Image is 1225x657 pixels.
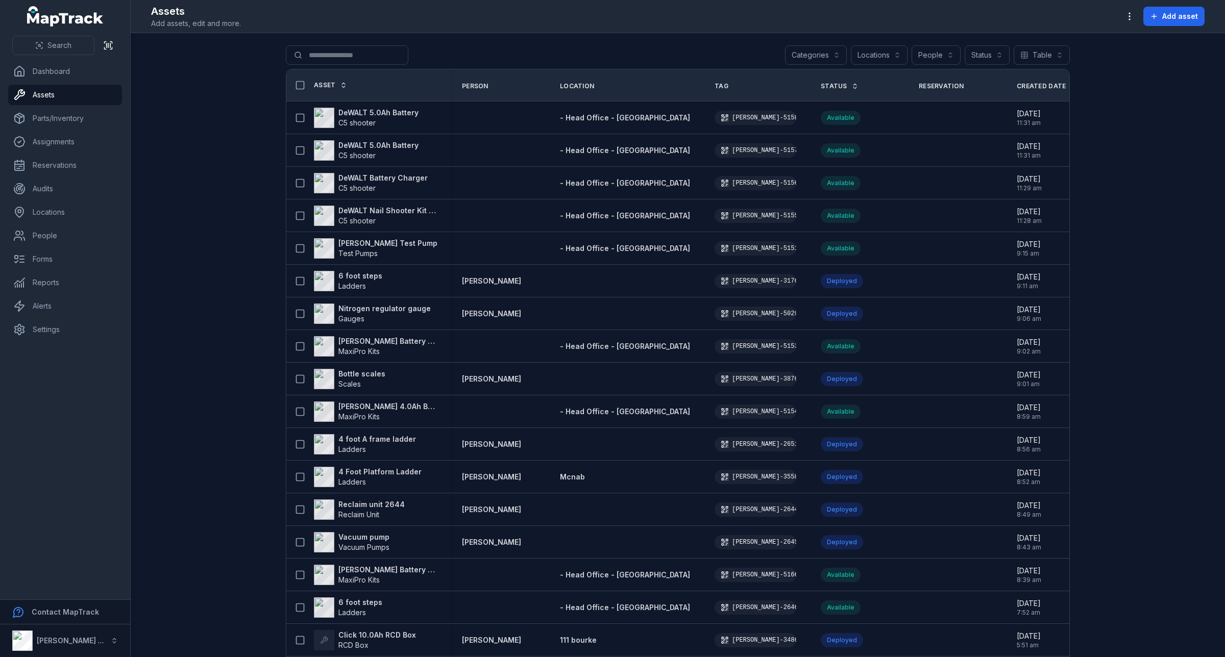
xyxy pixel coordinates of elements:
div: [PERSON_NAME]-3876 [715,372,796,386]
time: 9/25/2025, 11:29:55 AM [1017,174,1042,192]
strong: Bottle scales [338,369,385,379]
span: Reclaim Unit [338,510,379,519]
strong: [PERSON_NAME] [462,309,521,319]
span: [DATE] [1017,631,1041,641]
strong: [PERSON_NAME] Air [37,636,108,645]
strong: [PERSON_NAME] Battery Charger [338,336,437,346]
span: Scales [338,380,361,388]
a: 4 foot A frame ladderLadders [314,434,416,454]
a: [PERSON_NAME] Test PumpTest Pumps [314,238,437,259]
span: [DATE] [1017,402,1041,413]
div: [PERSON_NAME]-2646 [715,600,796,615]
button: Categories [785,45,847,65]
span: C5 shooter [338,216,376,225]
a: - Head Office - [GEOGRAPHIC_DATA] [560,211,690,221]
strong: [PERSON_NAME] [462,472,521,482]
a: Parts/Inventory [8,108,122,129]
span: 8:39 am [1017,576,1041,584]
strong: DeWALT 5.0Ah Battery [338,140,419,150]
span: MaxiPro Kits [338,412,380,421]
span: [DATE] [1017,207,1042,217]
span: [DATE] [1017,305,1041,315]
span: C5 shooter [338,118,376,127]
span: [DATE] [1017,141,1041,151]
strong: [PERSON_NAME] [462,635,521,645]
span: 9:02 am [1017,347,1041,356]
a: Asset [314,81,347,89]
a: Reports [8,272,122,293]
span: Reservation [919,82,964,90]
time: 9/25/2025, 5:51:00 AM [1017,631,1041,649]
div: Available [821,339,861,353]
a: Locations [8,202,122,222]
div: [PERSON_NAME]-5151 [715,241,796,256]
a: DeWALT 5.0Ah BatteryC5 shooter [314,140,419,161]
strong: Reclaim unit 2644 [338,499,405,510]
time: 9/25/2025, 8:56:11 AM [1017,435,1041,453]
span: 9:06 am [1017,315,1041,323]
time: 9/25/2025, 8:43:45 AM [1017,533,1041,551]
span: C5 shooter [338,151,376,160]
div: [PERSON_NAME]-5156 [715,176,796,190]
strong: Vacuum pump [338,532,389,542]
a: - Head Office - [GEOGRAPHIC_DATA] [560,602,690,613]
span: [DATE] [1017,174,1042,184]
div: Available [821,176,861,190]
div: [PERSON_NAME]-2644 [715,502,796,517]
a: - Head Office - [GEOGRAPHIC_DATA] [560,570,690,580]
span: Ladders [338,445,366,453]
a: 4 Foot Platform LadderLadders [314,467,422,487]
span: Gauges [338,314,364,323]
time: 9/25/2025, 7:52:41 AM [1017,598,1041,617]
strong: Contact MapTrack [32,608,99,616]
span: 7:52 am [1017,609,1041,617]
div: Available [821,143,861,158]
span: Add asset [1162,11,1198,21]
div: Deployed [821,307,863,321]
span: [DATE] [1017,598,1041,609]
a: 6 foot stepsLadders [314,271,382,291]
a: People [8,225,122,246]
time: 9/25/2025, 9:02:22 AM [1017,337,1041,356]
time: 9/25/2025, 11:28:17 AM [1017,207,1042,225]
div: Deployed [821,274,863,288]
div: [PERSON_NAME]-3176 [715,274,796,288]
a: - Head Office - [GEOGRAPHIC_DATA] [560,243,690,254]
strong: DeWALT 5.0Ah Battery [338,108,419,118]
div: [PERSON_NAME]-5155 [715,209,796,223]
a: - Head Office - [GEOGRAPHIC_DATA] [560,407,690,417]
a: Forms [8,249,122,269]
time: 9/25/2025, 9:15:21 AM [1017,239,1041,258]
span: MaxiPro Kits [338,575,380,584]
span: Add assets, edit and more. [151,18,241,29]
a: DeWALT Nail Shooter Kit (w/ Charger & 2 Batteries)C5 shooter [314,206,437,226]
a: Settings [8,319,122,340]
span: - Head Office - [GEOGRAPHIC_DATA] [560,570,690,579]
div: [PERSON_NAME]-3558 [715,470,796,484]
a: [PERSON_NAME] [462,504,521,515]
span: - Head Office - [GEOGRAPHIC_DATA] [560,146,690,155]
strong: DeWALT Battery Charger [338,173,428,183]
a: Status [821,82,859,90]
span: Search [47,40,71,50]
a: - Head Office - [GEOGRAPHIC_DATA] [560,113,690,123]
span: [DATE] [1017,566,1041,576]
a: - Head Office - [GEOGRAPHIC_DATA] [560,145,690,156]
span: Person [462,82,488,90]
div: [PERSON_NAME]-2645 [715,535,796,549]
span: 8:43 am [1017,543,1041,551]
span: [DATE] [1017,370,1041,380]
button: Status [965,45,1010,65]
a: Alerts [8,296,122,316]
span: - Head Office - [GEOGRAPHIC_DATA] [560,244,690,252]
div: [PERSON_NAME]-5154 [715,405,796,419]
span: Status [821,82,847,90]
time: 9/25/2025, 8:39:56 AM [1017,566,1041,584]
div: [PERSON_NAME]-3486 [715,633,796,647]
strong: 4 Foot Platform Ladder [338,467,422,477]
div: [PERSON_NAME]-5153 [715,339,796,353]
strong: Click 10.0Ah RCD Box [338,630,416,640]
span: Mcnab [560,472,585,481]
span: 11:31 am [1017,119,1041,127]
